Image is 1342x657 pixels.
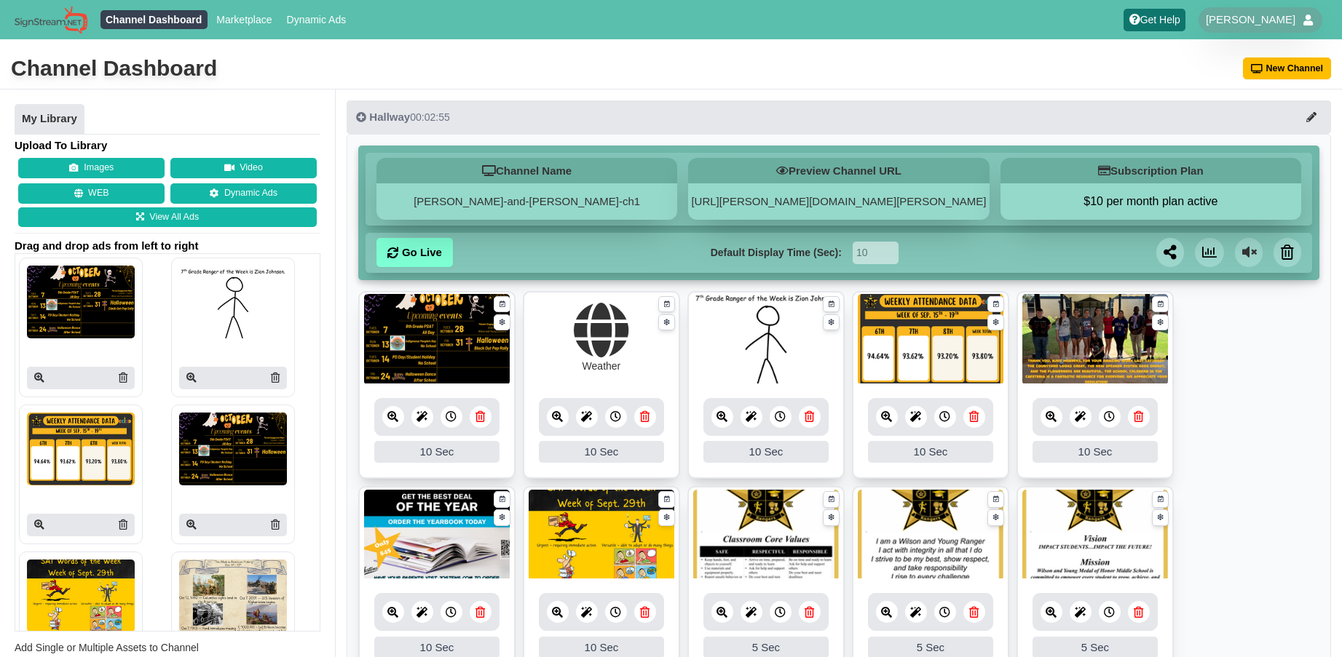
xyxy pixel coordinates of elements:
[1124,9,1185,31] a: Get Help
[347,100,1331,134] button: Hallway00:02:55
[1243,57,1332,79] button: New Channel
[858,294,1003,385] img: 590.812 kb
[369,111,410,123] span: Hallway
[711,245,842,260] label: Default Display Time (Sec):
[691,195,986,207] a: [URL][PERSON_NAME][DOMAIN_NAME][PERSON_NAME]
[1033,441,1158,463] div: 10 Sec
[853,242,899,264] input: Seconds
[170,158,317,178] button: Video
[170,183,317,204] a: Dynamic Ads
[18,158,165,178] button: Images
[1206,12,1295,27] span: [PERSON_NAME]
[1092,500,1342,657] iframe: Chat Widget
[179,266,287,338] img: P250x250 image processing20251006 2065718 1de5sm
[364,490,510,581] img: 8.962 mb
[374,441,500,463] div: 10 Sec
[1022,490,1168,581] img: 1788.290 kb
[27,413,135,485] img: P250x250 image processing20251006 2065718 1yxumpr
[1000,194,1301,209] button: $10 per month plan active
[539,441,664,463] div: 10 Sec
[15,6,87,34] img: Sign Stream.NET
[529,490,674,581] img: 5.180 mb
[179,560,287,632] img: P250x250 image processing20251006 2065718 1d8nlus
[364,294,510,385] img: 1262.783 kb
[281,10,352,29] a: Dynamic Ads
[858,490,1003,581] img: 1786.025 kb
[18,207,317,228] a: View All Ads
[18,183,165,204] button: WEB
[15,642,199,653] span: Add Single or Multiple Assets to Channel
[1022,294,1168,385] img: 6.462 mb
[179,413,287,485] img: P250x250 image processing20251006 2065718 1orhax5
[211,10,277,29] a: Marketplace
[693,490,839,581] img: 1802.340 kb
[1000,158,1301,183] h5: Subscription Plan
[688,158,989,183] h5: Preview Channel URL
[376,238,453,267] a: Go Live
[868,441,993,463] div: 10 Sec
[11,54,217,83] div: Channel Dashboard
[583,359,621,374] div: Weather
[376,183,677,220] div: [PERSON_NAME]-and-[PERSON_NAME]-ch1
[376,158,677,183] h5: Channel Name
[27,560,135,632] img: P250x250 image processing20251006 2065718 1nemk3e
[100,10,208,29] a: Channel Dashboard
[703,441,829,463] div: 10 Sec
[15,239,320,253] span: Drag and drop ads from left to right
[693,294,839,385] img: 230.500 kb
[27,266,135,338] img: P250x250 image processing20251007 2065718 1ckfnay
[356,110,449,124] div: 00:02:55
[15,104,84,135] a: My Library
[15,138,320,153] h4: Upload To Library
